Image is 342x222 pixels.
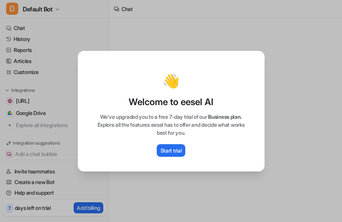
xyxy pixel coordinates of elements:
[161,146,182,154] p: Start trial
[87,96,256,108] p: Welcome to eesel AI
[157,144,186,157] button: Start trial
[87,121,256,137] p: Explore all the features eesel has to offer and decide what works best for you.
[162,73,180,88] p: 👋
[208,113,242,120] span: Business plan.
[87,113,256,121] p: We’ve upgraded you to a free 7-day trial of our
